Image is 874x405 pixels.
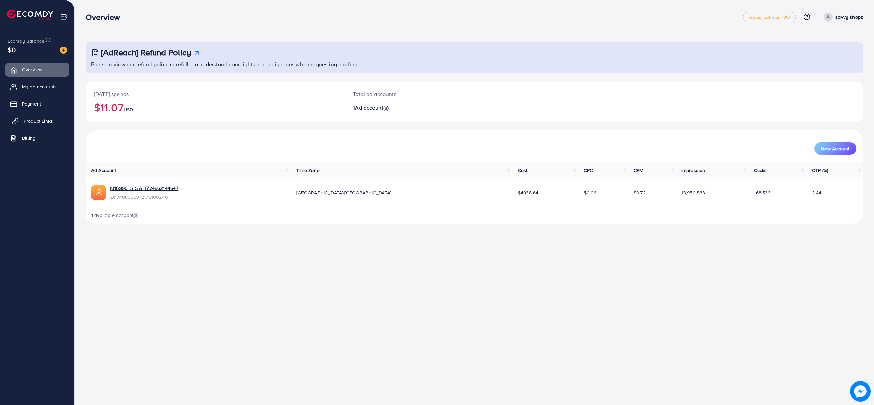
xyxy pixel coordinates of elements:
span: Ad Account [91,167,116,174]
span: Cost [518,167,528,174]
img: logo [7,10,53,20]
span: 2.44 [812,189,821,196]
span: CPC [584,167,593,174]
span: [GEOGRAPHIC_DATA]/[GEOGRAPHIC_DATA] [296,189,391,196]
h3: [AdReach] Refund Policy [101,47,191,57]
span: 13,950,833 [681,189,705,196]
span: metap_pakistan_001 [749,15,790,19]
span: ID: 7408655972178100240 [110,194,178,200]
span: My ad accounts [22,83,57,90]
p: [DATE] spends [94,90,337,98]
a: metap_pakistan_001 [743,12,796,22]
span: Impression [681,167,705,174]
span: $0 [8,45,16,55]
span: Ecomdy Balance [8,38,44,44]
span: Product Links [24,117,53,124]
a: Payment [5,97,69,111]
p: savvy shopz [835,13,863,21]
a: Product Links [5,114,69,128]
a: Billing [5,131,69,145]
span: 168,533 [754,189,771,196]
img: image [60,47,67,54]
span: $4938.64 [518,189,538,196]
span: Billing [22,135,36,141]
span: $0.06 [584,189,597,196]
h2: 1 [353,104,531,111]
h2: $11.07 [94,101,337,114]
img: menu [60,13,68,21]
a: Overview [5,63,69,76]
a: 1016990_S S A_1724962144647 [110,185,178,192]
span: Payment [22,100,41,107]
h3: Overview [86,12,126,22]
span: New Account [821,146,849,151]
p: Total ad accounts [353,90,531,98]
span: $0.72 [634,189,646,196]
a: savvy shopz [821,13,863,22]
img: image [850,381,871,402]
p: Please review our refund policy carefully to understand your rights and obligations when requesti... [91,60,859,68]
span: USD [124,106,133,113]
button: New Account [814,142,856,155]
span: CPM [634,167,643,174]
span: Overview [22,66,42,73]
a: My ad accounts [5,80,69,94]
span: Time Zone [296,167,319,174]
img: ic-ads-acc.e4c84228.svg [91,185,106,200]
span: Clicks [754,167,767,174]
span: CTR (%) [812,167,828,174]
span: 1 available account(s) [91,212,139,219]
span: Ad account(s) [355,104,389,111]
